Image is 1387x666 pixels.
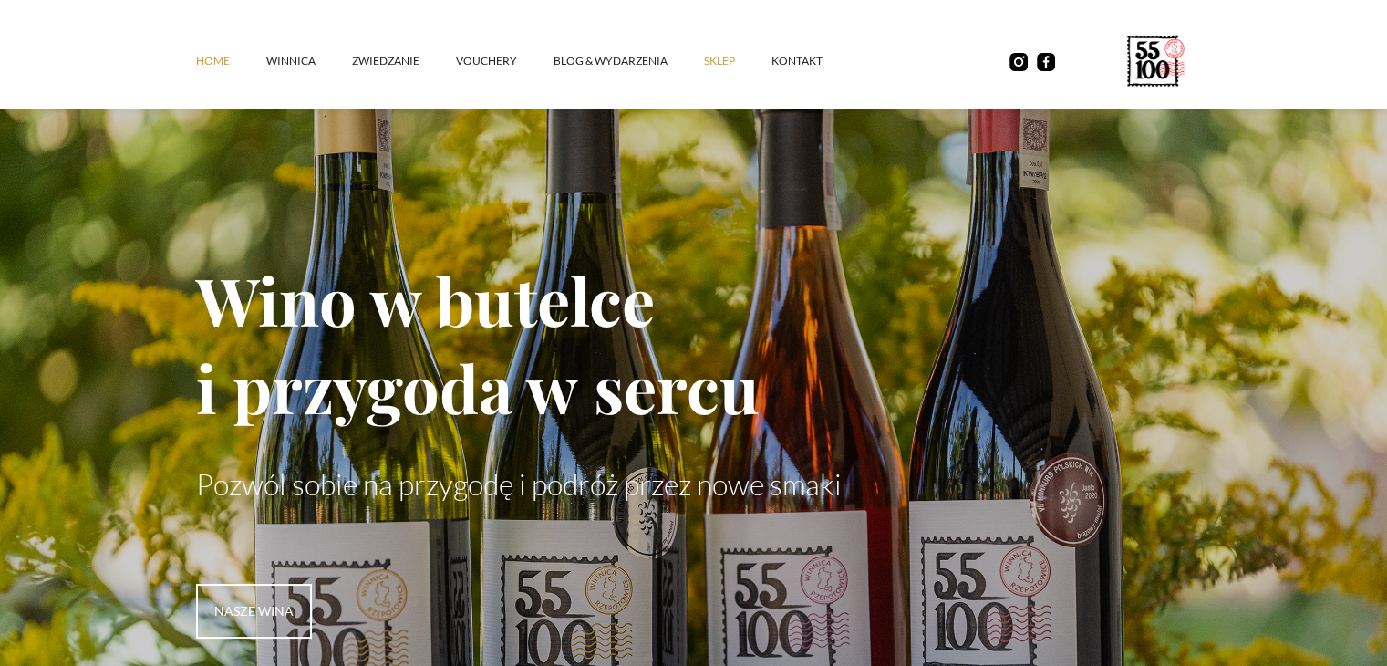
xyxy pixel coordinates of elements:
[196,34,266,88] a: Home
[704,34,771,88] a: SKLEP
[266,34,352,88] a: winnica
[196,255,1192,431] h1: Wino w butelce i przygoda w sercu
[196,584,312,639] a: nasze wina
[196,467,1192,502] p: Pozwól sobie na przygodę i podróż przez nowe smaki
[456,34,554,88] a: vouchery
[352,34,456,88] a: ZWIEDZANIE
[554,34,704,88] a: Blog & Wydarzenia
[771,34,859,88] a: kontakt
